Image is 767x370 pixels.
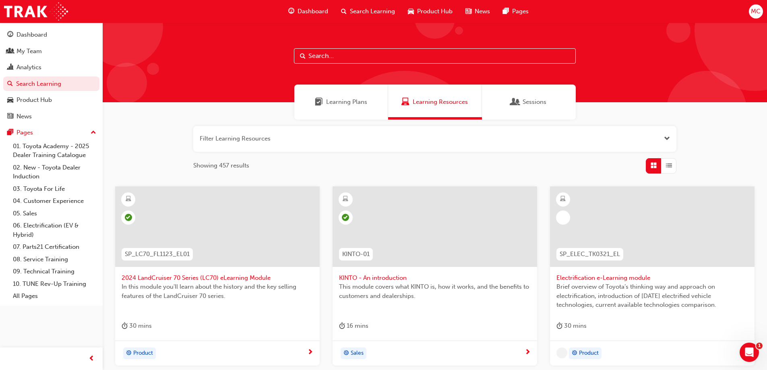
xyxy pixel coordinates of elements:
span: duration-icon [122,321,128,331]
span: Brief overview of Toyota’s thinking way and approach on electrification, introduction of [DATE] e... [556,282,748,310]
a: My Team [3,44,99,59]
div: Product Hub [17,95,52,105]
span: chart-icon [7,64,13,71]
span: Product [133,349,153,358]
a: All Pages [10,290,99,302]
a: SP_LC70_FL1123_EL012024 LandCruiser 70 Series (LC70) eLearning ModuleIn this module you'll learn ... [115,186,320,366]
span: news-icon [465,6,471,17]
span: Sessions [523,97,546,107]
div: News [17,112,32,121]
input: Search... [294,48,576,64]
span: people-icon [7,48,13,55]
a: SP_ELEC_TK0321_ELElectrification e-Learning moduleBrief overview of Toyota’s thinking way and app... [550,186,755,366]
a: 02. New - Toyota Dealer Induction [10,161,99,183]
a: SessionsSessions [482,85,576,120]
span: pages-icon [503,6,509,17]
a: pages-iconPages [496,3,535,20]
a: news-iconNews [459,3,496,20]
a: 08. Service Training [10,253,99,266]
span: Search Learning [350,7,395,16]
a: Product Hub [3,93,99,107]
span: MC [751,7,761,16]
span: next-icon [307,349,313,356]
span: target-icon [126,348,132,359]
a: Learning PlansLearning Plans [294,85,388,120]
span: Electrification e-Learning module [556,273,748,283]
span: search-icon [7,81,13,88]
div: My Team [17,47,42,56]
a: 09. Technical Training [10,265,99,278]
button: Open the filter [664,134,670,143]
a: 07. Parts21 Certification [10,241,99,253]
span: Learning Resources [401,97,409,107]
span: next-icon [525,349,531,356]
span: Sessions [511,97,519,107]
span: Product [579,349,599,358]
a: guage-iconDashboard [282,3,335,20]
a: 10. TUNE Rev-Up Training [10,278,99,290]
a: Learning ResourcesLearning Resources [388,85,482,120]
span: List [666,161,672,170]
span: car-icon [7,97,13,104]
div: Dashboard [17,30,47,39]
a: News [3,109,99,124]
span: undefined-icon [556,347,567,358]
button: Pages [3,125,99,140]
img: Trak [4,2,68,21]
span: KINTO - An introduction [339,273,531,283]
span: Search [300,52,306,61]
span: learningRecordVerb_PASS-icon [125,214,132,221]
span: learningRecordVerb_PASS-icon [342,214,349,221]
span: up-icon [91,128,96,138]
button: MC [749,4,763,19]
div: 30 mins [122,321,152,331]
span: KINTO-01 [342,250,370,259]
a: 01. Toyota Academy - 2025 Dealer Training Catalogue [10,140,99,161]
span: SP_ELEC_TK0321_EL [560,250,620,259]
span: learningResourceType_ELEARNING-icon [343,194,348,205]
span: Learning Plans [326,97,367,107]
span: target-icon [572,348,577,359]
a: Dashboard [3,27,99,42]
div: Pages [17,128,33,137]
span: learningResourceType_ELEARNING-icon [560,194,566,205]
span: learningResourceType_ELEARNING-icon [126,194,131,205]
a: search-iconSearch Learning [335,3,401,20]
span: 2024 LandCruiser 70 Series (LC70) eLearning Module [122,273,313,283]
a: Analytics [3,60,99,75]
a: car-iconProduct Hub [401,3,459,20]
span: guage-icon [7,31,13,39]
span: Pages [512,7,529,16]
span: This module covers what KINTO is, how it works, and the benefits to customers and dealerships. [339,282,531,300]
div: Analytics [17,63,41,72]
span: duration-icon [556,321,562,331]
span: car-icon [408,6,414,17]
span: guage-icon [288,6,294,17]
span: Learning Plans [315,97,323,107]
span: duration-icon [339,321,345,331]
span: search-icon [341,6,347,17]
a: 06. Electrification (EV & Hybrid) [10,219,99,241]
span: Learning Resources [413,97,468,107]
span: Product Hub [417,7,453,16]
span: pages-icon [7,129,13,136]
div: 16 mins [339,321,368,331]
span: Showing 457 results [193,161,249,170]
span: Sales [351,349,364,358]
span: prev-icon [89,354,95,364]
span: target-icon [343,348,349,359]
span: SP_LC70_FL1123_EL01 [125,250,190,259]
span: In this module you'll learn about the history and the key selling features of the LandCruiser 70 ... [122,282,313,300]
span: News [475,7,490,16]
span: Dashboard [298,7,328,16]
a: Search Learning [3,76,99,91]
span: Grid [651,161,657,170]
button: DashboardMy TeamAnalyticsSearch LearningProduct HubNews [3,26,99,125]
div: 30 mins [556,321,587,331]
a: 04. Customer Experience [10,195,99,207]
span: news-icon [7,113,13,120]
iframe: Intercom live chat [740,343,759,362]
